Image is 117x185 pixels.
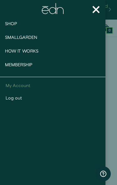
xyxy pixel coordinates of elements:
[6,83,100,89] a: My Account
[96,166,111,182] iframe: Opens a widget where you can find more information
[5,48,38,54] span: How It works
[6,95,100,101] a: Log out
[5,62,32,68] span: Membership
[5,35,37,41] span: Smallgarden
[5,21,17,27] span: Shop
